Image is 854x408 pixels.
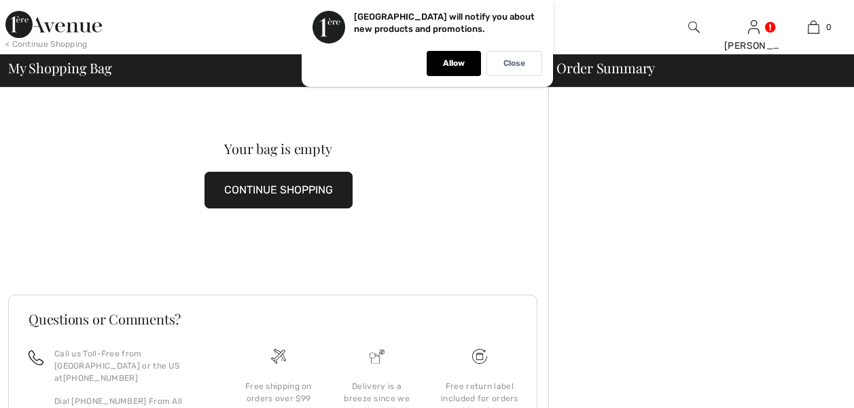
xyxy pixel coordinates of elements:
[5,38,88,50] div: < Continue Shopping
[443,58,465,69] p: Allow
[63,373,138,383] a: [PHONE_NUMBER]
[808,19,819,35] img: My Bag
[826,21,832,33] span: 0
[54,348,213,384] p: Call us Toll-Free from [GEOGRAPHIC_DATA] or the US at
[784,19,842,35] a: 0
[271,349,286,364] img: Free shipping on orders over $99
[29,350,43,365] img: call
[241,380,317,405] div: Free shipping on orders over $99
[472,349,487,364] img: Free shipping on orders over $99
[540,61,846,75] div: Order Summary
[35,142,522,155] div: Your bag is empty
[370,349,385,364] img: Delivery is a breeze since we pay the duties!
[503,58,525,69] p: Close
[748,19,760,35] img: My Info
[724,39,783,53] div: [PERSON_NAME]
[8,61,112,75] span: My Shopping Bag
[688,19,700,35] img: search the website
[748,20,760,33] a: Sign In
[204,172,353,208] button: CONTINUE SHOPPING
[354,12,535,34] p: [GEOGRAPHIC_DATA] will notify you about new products and promotions.
[29,312,517,326] h3: Questions or Comments?
[5,11,102,38] img: 1ère Avenue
